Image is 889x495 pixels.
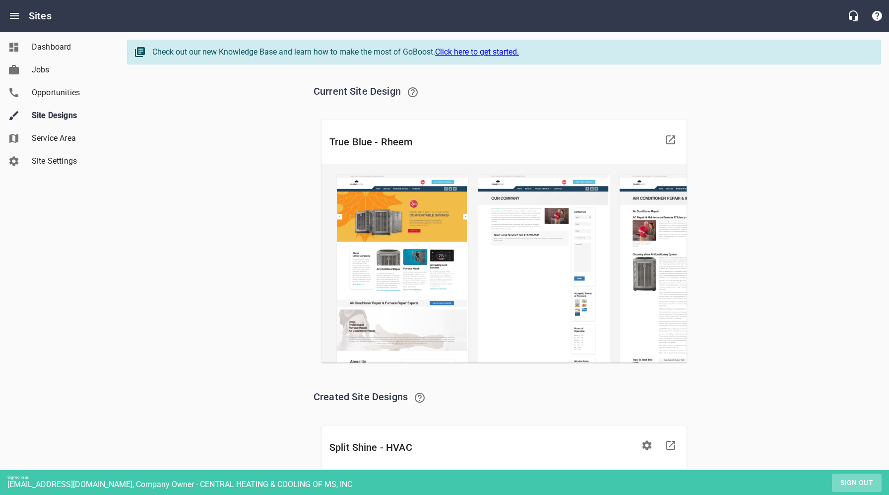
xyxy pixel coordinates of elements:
[32,64,107,76] span: Jobs
[435,47,519,57] a: Click here to get started.
[32,132,107,144] span: Service Area
[836,477,878,489] span: Sign out
[314,80,695,104] h6: Current Site Design
[32,41,107,53] span: Dashboard
[659,128,683,152] a: Visit Site
[7,480,889,489] div: [EMAIL_ADDRESS][DOMAIN_NAME], Company Owner - CENTRAL HEATING & COOLING OF MS, INC
[329,439,635,455] h6: Split Shine - HVAC
[841,4,865,28] button: Live Chat
[832,474,882,492] button: Sign out
[32,155,107,167] span: Site Settings
[408,386,432,410] a: Learn about switching Site Designs
[478,174,610,439] img: true-blue-rheem-about-us.png
[29,8,52,24] h6: Sites
[32,110,107,122] span: Site Designs
[2,4,26,28] button: Open drawer
[401,80,425,104] a: Learn about our recommended Site updates
[329,134,659,150] h6: True Blue - Rheem
[619,174,752,439] img: true-blue-rheem-air-conditioning.png
[865,4,889,28] button: Support Portal
[7,475,889,480] div: Signed in as
[659,433,683,457] a: Visit Site
[32,87,107,99] span: Opportunities
[314,386,695,410] h6: Created Site Designs
[152,46,871,58] div: Check out our new Knowledge Base and learn how to make the most of GoBoost.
